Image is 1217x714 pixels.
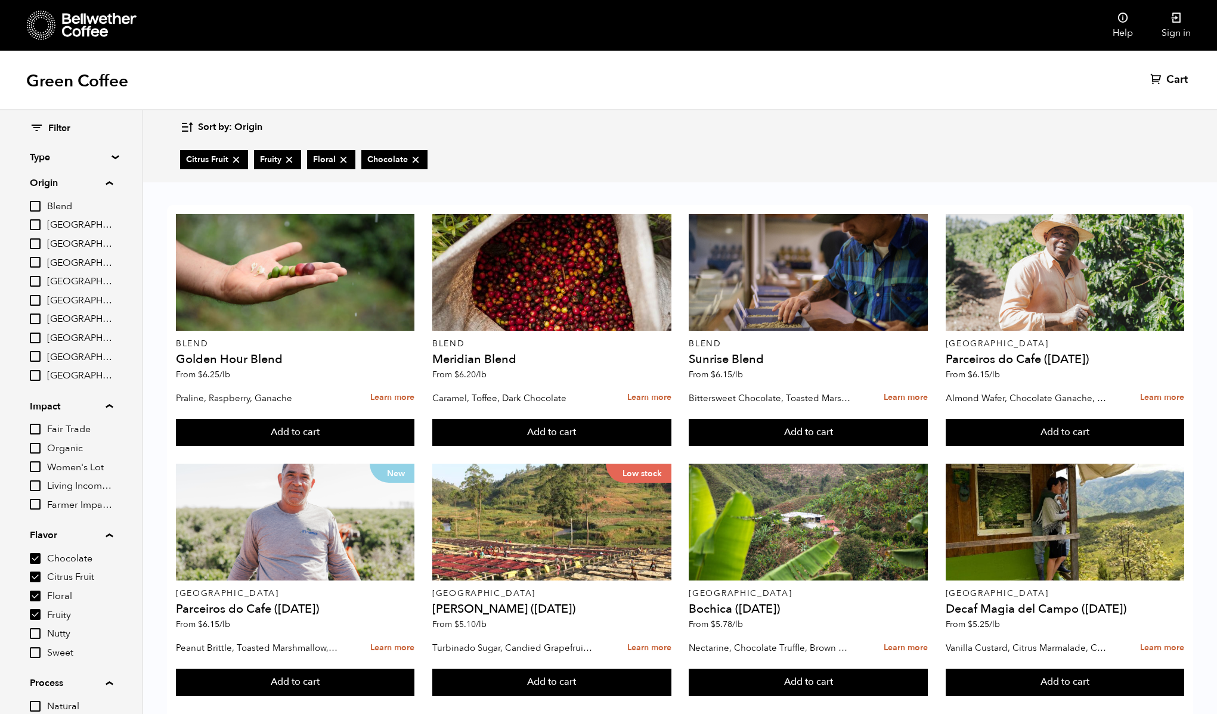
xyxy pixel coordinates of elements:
span: Citrus Fruit [47,571,113,584]
h4: Meridian Blend [432,353,671,365]
h4: Golden Hour Blend [176,353,414,365]
span: Citrus Fruit [186,154,242,166]
summary: Type [30,150,112,164]
button: Add to cart [432,419,671,446]
summary: Impact [30,399,113,414]
h1: Green Coffee [26,70,128,92]
h4: Bochica ([DATE]) [689,603,927,615]
span: /lb [989,619,1000,630]
button: Add to cart [946,419,1184,446]
span: /lb [219,619,230,630]
input: Floral [30,591,41,601]
a: Cart [1150,73,1191,87]
p: [GEOGRAPHIC_DATA] [176,589,414,598]
span: Natural [47,700,113,713]
a: Learn more [370,635,414,661]
span: $ [968,369,973,380]
h4: Parceiros do Cafe ([DATE]) [946,353,1184,365]
summary: Flavor [30,528,113,542]
p: Caramel, Toffee, Dark Chocolate [432,389,594,407]
h4: Decaf Magia del Campo ([DATE]) [946,603,1184,615]
input: [GEOGRAPHIC_DATA] [30,333,41,343]
p: Low stock [606,464,671,483]
span: [GEOGRAPHIC_DATA] [47,257,113,270]
a: Learn more [627,635,671,661]
span: Fruity [260,154,295,166]
span: From [432,619,487,630]
input: [GEOGRAPHIC_DATA] [30,219,41,230]
a: Low stock [432,464,671,580]
span: /lb [476,619,487,630]
input: [GEOGRAPHIC_DATA] [30,351,41,362]
button: Sort by: Origin [180,113,262,141]
p: Nectarine, Chocolate Truffle, Brown Sugar [689,639,851,657]
input: Women's Lot [30,461,41,472]
span: $ [198,369,203,380]
span: Floral [47,590,113,603]
bdi: 5.78 [711,619,743,630]
input: Organic [30,443,41,454]
span: From [946,619,1000,630]
input: Blend [30,201,41,212]
p: [GEOGRAPHIC_DATA] [946,340,1184,348]
span: Cart [1166,73,1188,87]
span: [GEOGRAPHIC_DATA] [47,332,113,345]
button: Add to cart [432,669,671,696]
p: Peanut Brittle, Toasted Marshmallow, Bittersweet Chocolate [176,639,338,657]
bdi: 5.25 [968,619,1000,630]
bdi: 6.20 [454,369,487,380]
span: Filter [48,122,70,135]
span: Nutty [47,628,113,641]
input: Natural [30,701,41,712]
span: [GEOGRAPHIC_DATA] [47,219,113,232]
summary: Process [30,676,113,690]
p: Praline, Raspberry, Ganache [176,389,338,407]
input: Chocolate [30,553,41,564]
p: Blend [689,340,927,348]
input: Farmer Impact Fund [30,499,41,510]
span: /lb [732,369,743,380]
input: [GEOGRAPHIC_DATA] [30,257,41,268]
span: $ [198,619,203,630]
span: $ [711,619,716,630]
span: From [689,369,743,380]
span: Fair Trade [47,423,113,436]
input: [GEOGRAPHIC_DATA] [30,370,41,381]
bdi: 5.10 [454,619,487,630]
span: Chocolate [47,552,113,566]
span: /lb [219,369,230,380]
span: /lb [476,369,487,380]
span: $ [711,369,716,380]
span: [GEOGRAPHIC_DATA] [47,313,113,326]
span: [GEOGRAPHIC_DATA] [47,351,113,364]
span: [GEOGRAPHIC_DATA] [47,275,113,288]
span: $ [968,619,973,630]
span: Living Income Pricing [47,480,113,493]
bdi: 6.15 [968,369,1000,380]
span: Sort by: Origin [198,121,262,134]
p: Blend [176,340,414,348]
span: $ [454,369,459,380]
a: Learn more [370,385,414,411]
span: Blend [47,200,113,213]
a: Learn more [1140,385,1184,411]
input: Nutty [30,628,41,639]
summary: Origin [30,176,113,190]
button: Add to cart [176,669,414,696]
input: Citrus Fruit [30,572,41,582]
bdi: 6.25 [198,369,230,380]
input: [GEOGRAPHIC_DATA] [30,276,41,287]
input: Fair Trade [30,424,41,434]
button: Add to cart [689,419,927,446]
span: From [176,369,230,380]
span: Women's Lot [47,461,113,474]
span: Organic [47,442,113,455]
span: Chocolate [367,154,422,166]
span: From [176,619,230,630]
span: From [689,619,743,630]
p: Bittersweet Chocolate, Toasted Marshmallow, Candied Orange, Praline [689,389,851,407]
p: Vanilla Custard, Citrus Marmalade, Caramel [946,639,1108,657]
span: Floral [313,154,349,166]
p: [GEOGRAPHIC_DATA] [432,589,671,598]
a: Learn more [1140,635,1184,661]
